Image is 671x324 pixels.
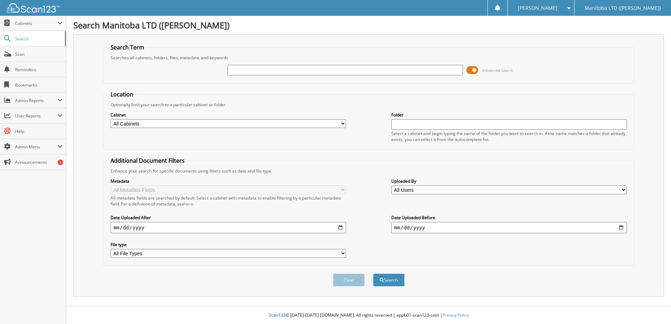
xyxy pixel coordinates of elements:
[15,128,62,134] span: Help
[391,215,627,221] label: Date Uploaded Before
[15,113,58,119] span: User Reports
[111,178,346,184] label: Metadata
[7,3,60,13] img: scan123-logo-white.svg
[15,97,58,103] span: Admin Reports
[111,112,346,118] label: Cabinet
[373,274,405,286] button: Search
[585,6,661,10] span: Manitoba LTD ([PERSON_NAME])
[391,222,627,233] input: end
[15,82,62,88] span: Bookmarks
[15,67,62,73] span: Reminders
[66,307,671,324] div: © [DATE]-[DATE] [DOMAIN_NAME]. All rights reserved | appb01-scan123-com |
[111,222,346,233] input: start
[184,201,193,207] a: here
[58,160,63,165] div: 1
[107,168,630,174] div: Enhance your search for specific documents using filters such as date and file type.
[15,20,58,26] span: Cabinets
[443,312,469,318] a: Privacy Policy
[391,178,627,184] label: Uploaded By
[111,242,346,248] label: File type
[518,6,557,10] span: [PERSON_NAME]
[107,43,148,51] legend: Search Term
[15,159,62,165] span: Announcements
[107,55,630,61] div: Searches all cabinets, folders, files, metadata, and keywords
[111,215,346,221] label: Date Uploaded After
[15,36,61,42] span: Search
[391,112,627,118] label: Folder
[391,130,627,142] div: Select a cabinet and begin typing the name of the folder you want to search in. If the name match...
[111,195,346,207] div: All metadata fields are searched by default. Select a cabinet with metadata to enable filtering b...
[107,90,137,98] legend: Location
[107,157,188,164] legend: Additional Document Filters
[107,102,630,108] div: Optionally limit your search to a particular cabinet or folder
[15,144,58,150] span: Admin Menu
[269,312,286,318] span: Scan123
[73,19,664,31] h1: Search Manitoba LTD ([PERSON_NAME])
[333,274,365,286] button: Clear
[15,51,62,57] span: Scan
[482,68,513,73] span: Advanced Search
